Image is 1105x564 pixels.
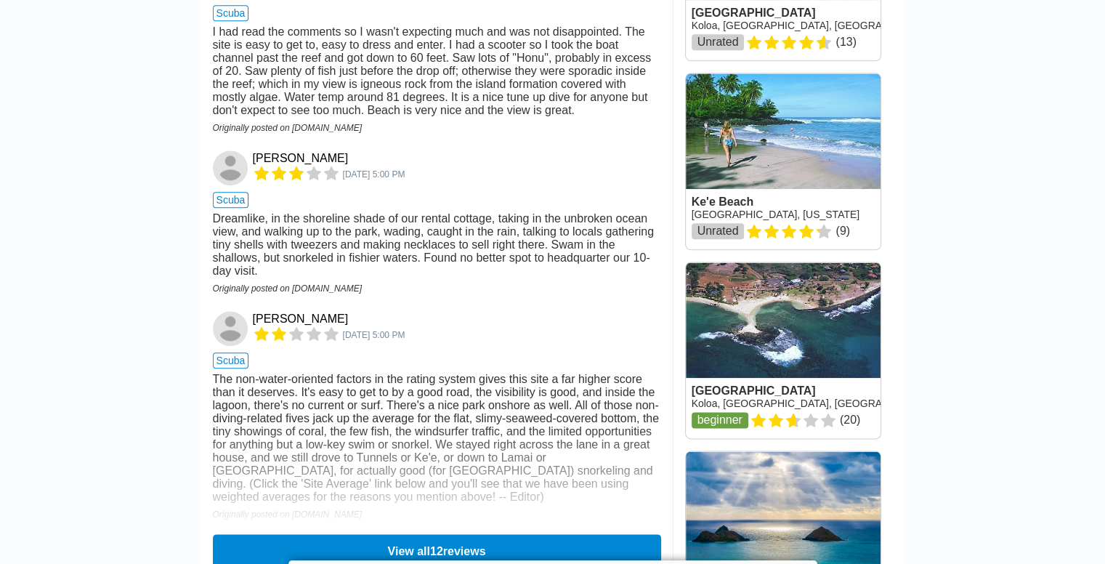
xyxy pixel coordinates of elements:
div: Originally posted on [DOMAIN_NAME] [213,123,661,133]
a: [PERSON_NAME] [253,313,349,326]
span: 5593 [343,330,405,340]
div: Originally posted on [DOMAIN_NAME] [213,283,661,294]
div: The non-water-oriented factors in the rating system gives this site a far higher score than it de... [213,373,661,504]
a: Jack Baker [213,150,250,185]
span: 5610 [343,169,405,180]
img: Jack Baker [213,150,248,185]
div: Dreamlike, in the shoreline shade of our rental cottage, taking in the unbroken ocean view, and w... [213,212,661,278]
span: scuba [213,5,249,21]
span: scuba [213,192,249,208]
a: Karlo [213,311,250,346]
span: scuba [213,352,249,368]
img: Karlo [213,311,248,346]
a: [PERSON_NAME] [253,152,349,165]
div: I had read the comments so I wasn't expecting much and was not disappointed. The site is easy to ... [213,25,661,117]
div: Originally posted on [DOMAIN_NAME] [213,509,661,520]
